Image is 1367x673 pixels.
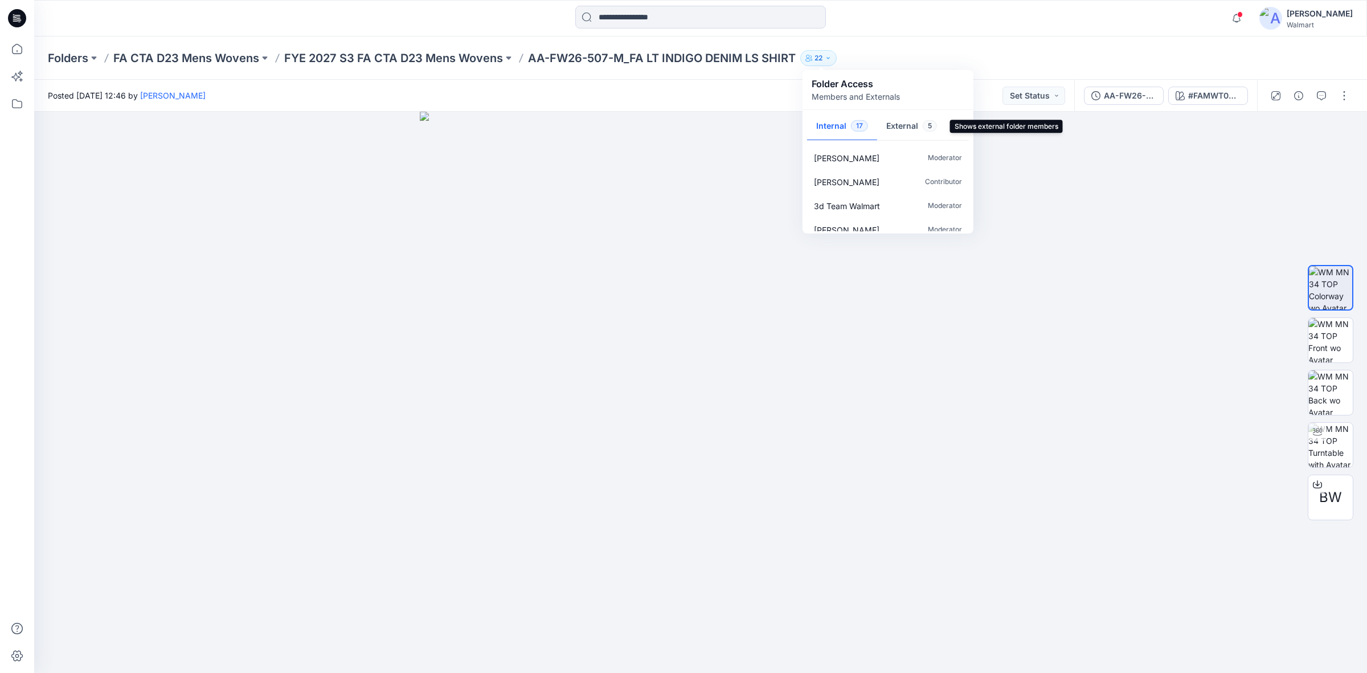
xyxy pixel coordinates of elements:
[805,170,971,194] a: [PERSON_NAME]Contributor
[1308,318,1353,362] img: WM MN 34 TOP Front wo Avatar
[1308,370,1353,415] img: WM MN 34 TOP Back wo Avatar
[1308,423,1353,467] img: WM MN 34 TOP Turntable with Avatar
[1287,21,1353,29] div: Walmart
[48,89,206,101] span: Posted [DATE] 12:46 by
[1259,7,1282,30] img: avatar
[805,194,971,218] a: 3d Team WalmartModerator
[1104,89,1156,102] div: AA-FW26-507-M_FA LT INDIGO DENIM LS SHIRT
[928,152,962,164] p: Moderator
[807,112,877,141] button: Internal
[812,91,900,103] p: Members and Externals
[925,176,962,187] p: Contributor
[815,52,822,64] p: 22
[1188,89,1241,102] div: #FAMWT00155SP26_FA_CTA_SP26_WTOX03_FA_CTA_SP26_WTOX03_4
[1168,87,1248,105] button: #FAMWT00155SP26_FA_CTA_SP26_WTOX03_FA_CTA_SP26_WTOX03_4
[928,199,962,211] p: Moderator
[814,199,880,211] p: 3d Team Walmart
[284,50,503,66] a: FYE 2027 S3 FA CTA D23 Mens Wovens
[1287,7,1353,21] div: [PERSON_NAME]
[528,50,796,66] p: AA-FW26-507-M_FA LT INDIGO DENIM LS SHIRT
[1290,87,1308,105] button: Details
[814,176,879,187] p: Andy Czech
[48,50,88,66] a: Folders
[420,112,981,673] img: eyJhbGciOiJIUzI1NiIsImtpZCI6IjAiLCJzbHQiOiJzZXMiLCJ0eXAiOiJKV1QifQ.eyJkYXRhIjp7InR5cGUiOiJzdG9yYW...
[1319,487,1342,508] span: BW
[140,91,206,100] a: [PERSON_NAME]
[877,112,946,141] button: External
[928,223,962,235] p: Moderator
[814,223,879,235] p: Kamrun Nahar
[805,218,971,242] a: [PERSON_NAME]Moderator
[805,146,971,170] a: [PERSON_NAME]Moderator
[814,152,879,164] p: Carolina Haddad
[923,120,937,132] span: 5
[1309,266,1352,309] img: WM MN 34 TOP Colorway wo Avatar
[851,120,868,132] span: 17
[812,77,900,91] p: Folder Access
[1084,87,1164,105] button: AA-FW26-507-M_FA LT INDIGO DENIM LS SHIRT
[800,50,837,66] button: 22
[113,50,259,66] a: FA CTA D23 Mens Wovens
